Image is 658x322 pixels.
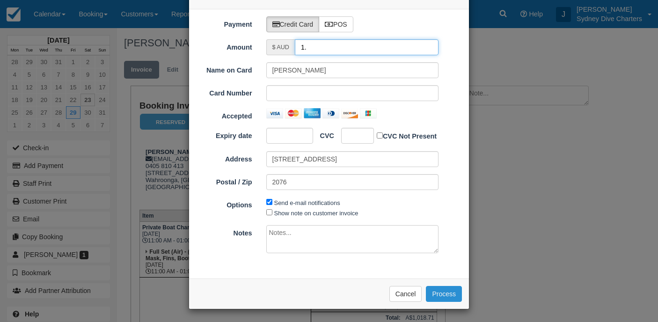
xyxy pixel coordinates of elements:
label: Send e-mail notifications [274,199,340,206]
input: CVC Not Present [377,132,383,139]
label: Card Number [189,85,259,98]
small: $ AUD [272,44,289,51]
button: Process [426,286,462,302]
iframe: Secure card number input frame [272,88,433,98]
label: Credit Card [266,16,320,32]
label: Accepted [189,108,259,121]
label: Amount [189,39,259,52]
label: POS [319,16,353,32]
label: Expiry date [189,128,259,141]
label: Postal / Zip [189,174,259,187]
label: Address [189,151,259,164]
label: Payment [189,16,259,29]
label: Show note on customer invoice [274,210,358,217]
label: Notes [189,225,259,238]
label: CVC [313,128,334,141]
iframe: Secure CVC input frame [347,131,362,140]
label: Name on Card [189,62,259,75]
iframe: Secure expiration date input frame [272,131,300,140]
label: CVC Not Present [377,131,437,141]
input: Valid amount required. [295,39,439,55]
button: Cancel [389,286,422,302]
label: Options [189,197,259,210]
